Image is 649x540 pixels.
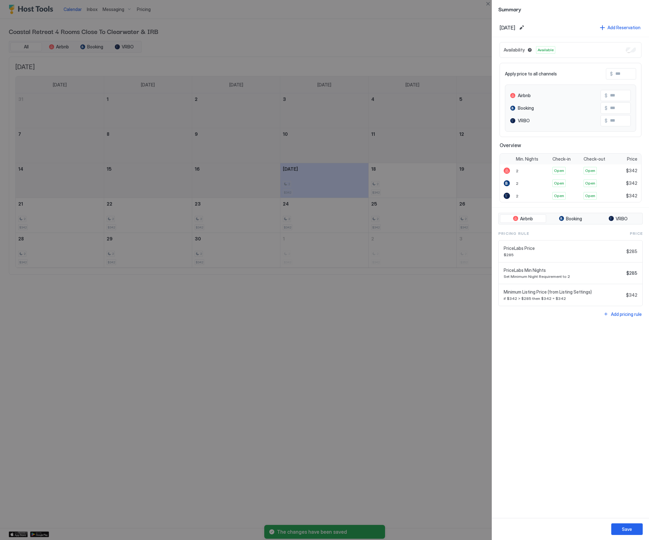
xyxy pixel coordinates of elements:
[599,23,641,32] button: Add Reservation
[500,142,641,148] span: Overview
[554,193,564,199] span: Open
[500,25,515,31] span: [DATE]
[585,168,595,174] span: Open
[498,231,529,236] span: Pricing Rule
[526,46,534,54] button: Blocked dates override all pricing rules and remain unavailable until manually unblocked
[500,214,546,223] button: Airbnb
[622,526,632,532] div: Save
[616,216,628,222] span: VRBO
[630,231,643,236] span: Price
[504,47,525,53] span: Availability
[626,292,637,298] span: $342
[498,5,643,13] span: Summary
[605,105,607,111] span: $
[607,24,641,31] div: Add Reservation
[602,310,643,318] button: Add pricing rule
[504,252,624,257] span: $285
[611,311,642,317] div: Add pricing rule
[505,71,557,77] span: Apply price to all channels
[520,216,533,222] span: Airbnb
[585,180,595,186] span: Open
[504,267,624,273] span: PriceLabs Min Nights
[516,156,538,162] span: Min. Nights
[554,180,564,186] span: Open
[554,168,564,174] span: Open
[504,296,624,301] span: if $342 > $285 then $342 = $342
[627,156,637,162] span: Price
[605,93,607,98] span: $
[626,180,637,186] span: $342
[504,289,624,295] span: Minimum Listing Price (from Listing Settings)
[547,214,594,223] button: Booking
[610,71,613,77] span: $
[516,181,518,186] span: 2
[584,156,605,162] span: Check-out
[516,168,518,173] span: 2
[518,118,530,124] span: VRBO
[585,193,595,199] span: Open
[504,274,624,279] span: Set Minimum Night Requirement to 2
[605,118,607,124] span: $
[518,24,525,31] button: Edit date range
[498,213,643,225] div: tab-group
[566,216,582,222] span: Booking
[504,245,624,251] span: PriceLabs Price
[552,156,571,162] span: Check-in
[516,194,518,198] span: 2
[595,214,641,223] button: VRBO
[6,519,21,534] iframe: Intercom live chat
[538,47,554,53] span: Available
[626,168,637,174] span: $342
[518,105,534,111] span: Booking
[611,523,643,535] button: Save
[518,93,531,98] span: Airbnb
[626,249,637,254] span: $285
[626,270,637,276] span: $285
[626,193,637,199] span: $342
